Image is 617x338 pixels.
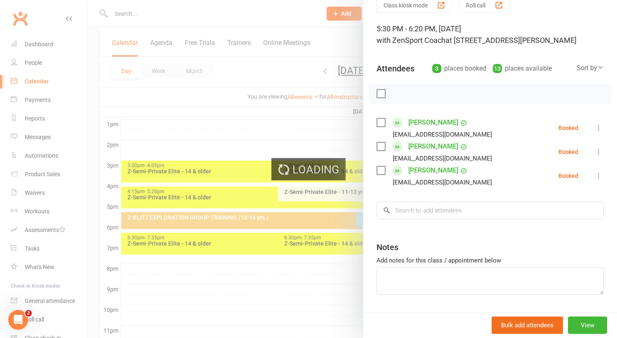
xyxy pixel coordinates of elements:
div: Booked [558,149,578,155]
input: Search to add attendees [377,202,604,219]
div: 5:30 PM - 6:20 PM, [DATE] [377,23,604,46]
div: Attendees [377,63,414,74]
div: 13 [493,64,502,73]
div: [EMAIL_ADDRESS][DOMAIN_NAME] [393,177,492,188]
span: 2 [25,310,32,317]
a: [PERSON_NAME] [408,164,458,177]
div: Booked [558,125,578,131]
span: at [STREET_ADDRESS][PERSON_NAME] [445,36,577,45]
div: [EMAIL_ADDRESS][DOMAIN_NAME] [393,129,492,140]
div: Sort by [577,63,604,73]
div: 3 [432,64,441,73]
button: Bulk add attendees [492,317,563,334]
span: with ZenSport Coach [377,36,445,45]
div: places available [493,63,552,74]
a: [PERSON_NAME] [408,140,458,153]
button: View [568,317,607,334]
div: [EMAIL_ADDRESS][DOMAIN_NAME] [393,153,492,164]
iframe: Intercom live chat [8,310,28,330]
div: Add notes for this class / appointment below [377,255,604,265]
a: [PERSON_NAME] [408,116,458,129]
div: Notes [377,241,398,253]
div: Booked [558,173,578,179]
div: places booked [432,63,486,74]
